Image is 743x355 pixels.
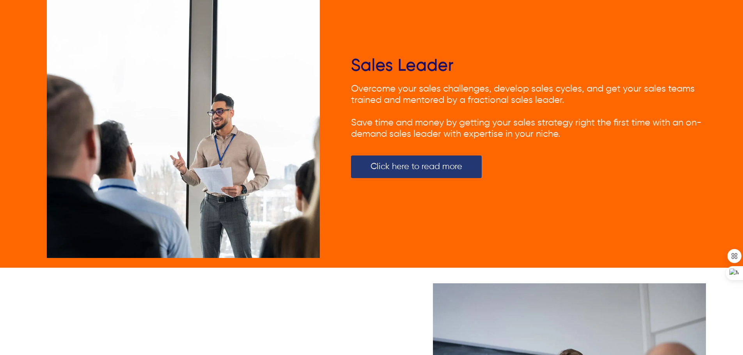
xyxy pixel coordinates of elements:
a: Click here to read more [351,155,482,178]
span: Sales Leader [351,58,454,74]
span: Save time and money by getting your sales strategy right the first time with an on-demand sales l... [351,118,701,139]
span: Overcome your sales challenges, develop sales cycles, and get your sales teams trained and mentor... [351,84,695,105]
